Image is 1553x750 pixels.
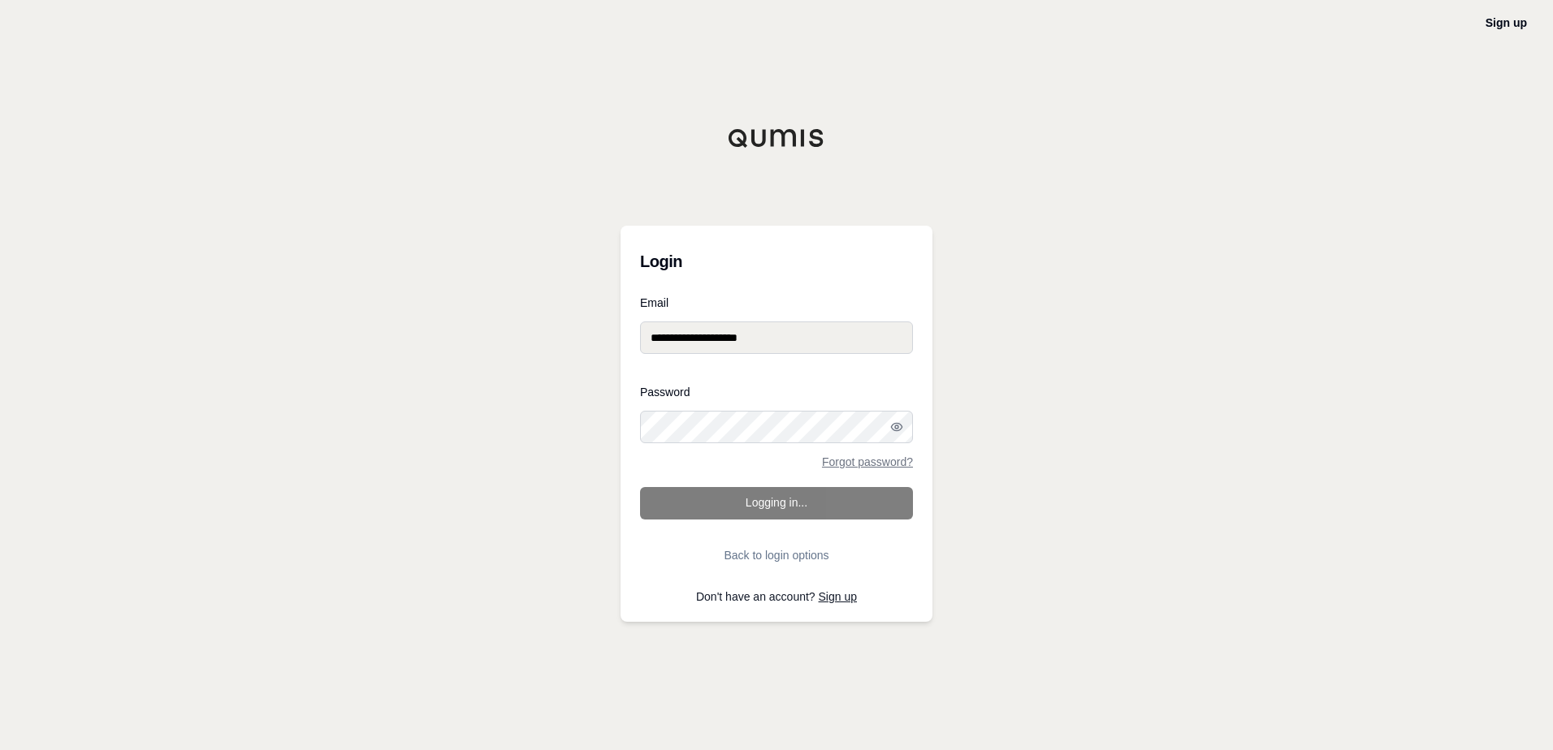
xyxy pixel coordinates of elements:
[822,456,913,468] a: Forgot password?
[640,245,913,278] h3: Login
[728,128,825,148] img: Qumis
[1486,16,1527,29] a: Sign up
[640,297,913,308] label: Email
[640,539,913,571] button: Back to login options
[640,591,913,602] p: Don't have an account?
[640,386,913,398] label: Password
[819,590,857,603] a: Sign up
